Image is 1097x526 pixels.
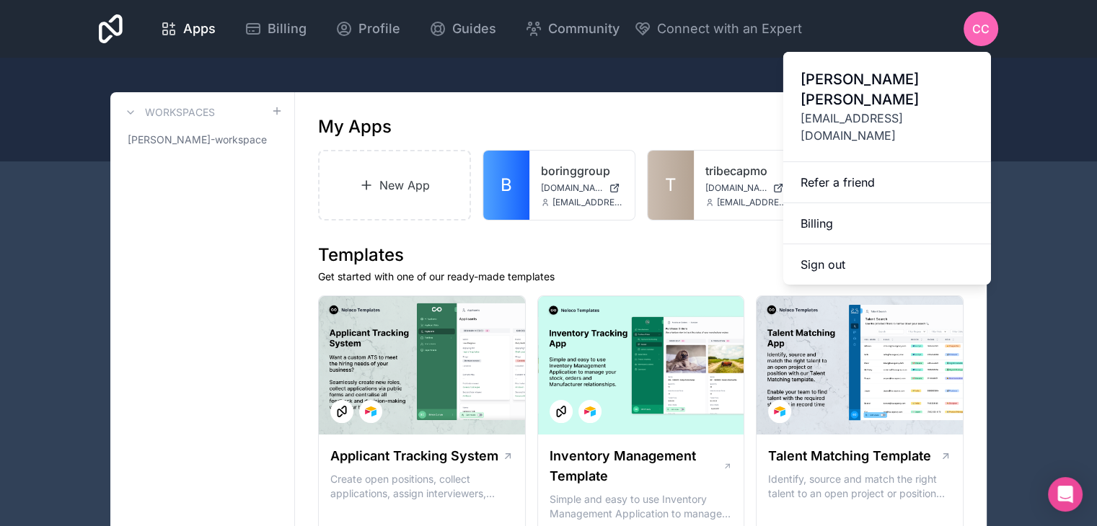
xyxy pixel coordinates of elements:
[783,244,991,285] button: Sign out
[318,150,471,220] a: New App
[665,174,677,197] span: T
[783,162,991,203] a: Refer a friend
[149,13,227,45] a: Apps
[783,203,991,244] a: Billing
[418,13,508,45] a: Guides
[634,19,802,39] button: Connect with an Expert
[501,174,512,197] span: B
[801,110,974,144] span: [EMAIL_ADDRESS][DOMAIN_NAME]
[541,162,623,179] a: boringgroup
[318,244,964,267] h1: Templates
[318,269,964,284] p: Get started with one of our ready-made templates
[657,19,802,39] span: Connect with an Expert
[514,13,631,45] a: Community
[801,69,974,110] span: [PERSON_NAME] [PERSON_NAME]
[358,19,400,39] span: Profile
[774,406,785,417] img: Airtable Logo
[365,406,376,417] img: Airtable Logo
[705,182,788,194] a: [DOMAIN_NAME]
[233,13,318,45] a: Billing
[768,472,951,501] p: Identify, source and match the right talent to an open project or position with our Talent Matchi...
[324,13,412,45] a: Profile
[550,492,733,521] p: Simple and easy to use Inventory Management Application to manage your stock, orders and Manufact...
[145,105,215,120] h3: Workspaces
[550,446,723,486] h1: Inventory Management Template
[183,19,216,39] span: Apps
[552,197,623,208] span: [EMAIL_ADDRESS][DOMAIN_NAME]
[548,19,620,39] span: Community
[122,127,283,153] a: [PERSON_NAME]-workspace
[330,472,514,501] p: Create open positions, collect applications, assign interviewers, centralise candidate feedback a...
[541,182,603,194] span: [DOMAIN_NAME]
[705,162,788,179] a: tribecapmo
[330,446,498,466] h1: Applicant Tracking System
[128,133,267,147] span: [PERSON_NAME]-workspace
[584,406,596,417] img: Airtable Logo
[122,104,215,121] a: Workspaces
[972,20,990,37] span: CC
[541,182,623,194] a: [DOMAIN_NAME]
[1048,477,1083,512] div: Open Intercom Messenger
[768,446,931,466] h1: Talent Matching Template
[452,19,496,39] span: Guides
[717,197,788,208] span: [EMAIL_ADDRESS][DOMAIN_NAME]
[483,151,529,220] a: B
[705,182,767,194] span: [DOMAIN_NAME]
[648,151,694,220] a: T
[318,115,392,138] h1: My Apps
[268,19,307,39] span: Billing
